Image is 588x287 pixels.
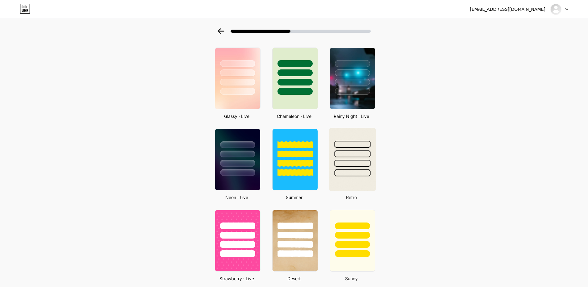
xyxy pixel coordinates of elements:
[329,128,375,191] img: retro.jpg
[270,113,318,119] div: Chameleon · Live
[213,275,261,282] div: Strawberry · Live
[470,6,545,13] div: [EMAIL_ADDRESS][DOMAIN_NAME]
[213,194,261,201] div: Neon · Live
[270,275,318,282] div: Desert
[328,194,375,201] div: Retro
[213,113,261,119] div: Glassy · Live
[270,194,318,201] div: Summer
[328,275,375,282] div: Sunny
[328,113,375,119] div: Rainy Night · Live
[550,3,562,15] img: Vo Ryan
